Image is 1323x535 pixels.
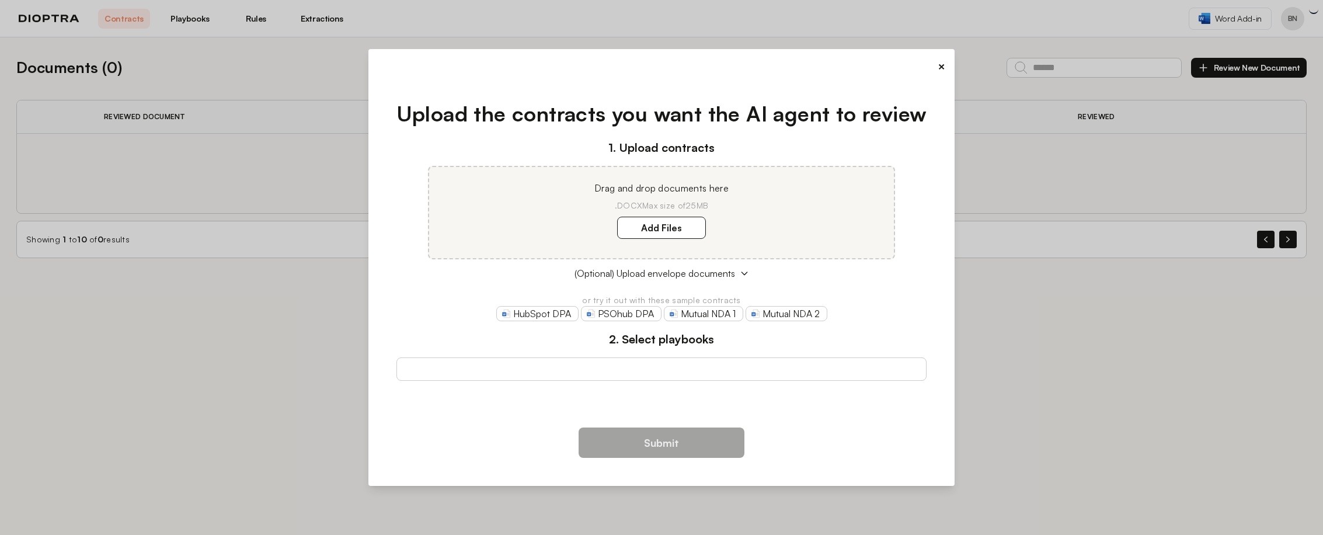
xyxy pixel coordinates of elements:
[579,428,744,458] button: Submit
[396,294,927,306] p: or try it out with these sample contracts
[575,266,735,280] span: (Optional) Upload envelope documents
[396,266,927,280] button: (Optional) Upload envelope documents
[664,306,743,321] a: Mutual NDA 1
[581,306,661,321] a: PSOhub DPA
[396,98,927,130] h1: Upload the contracts you want the AI agent to review
[938,58,945,75] button: ×
[746,306,827,321] a: Mutual NDA 2
[443,200,880,211] p: .DOCX Max size of 25MB
[617,217,706,239] label: Add Files
[396,139,927,157] h3: 1. Upload contracts
[396,331,927,348] h3: 2. Select playbooks
[443,181,880,195] p: Drag and drop documents here
[496,306,579,321] a: HubSpot DPA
